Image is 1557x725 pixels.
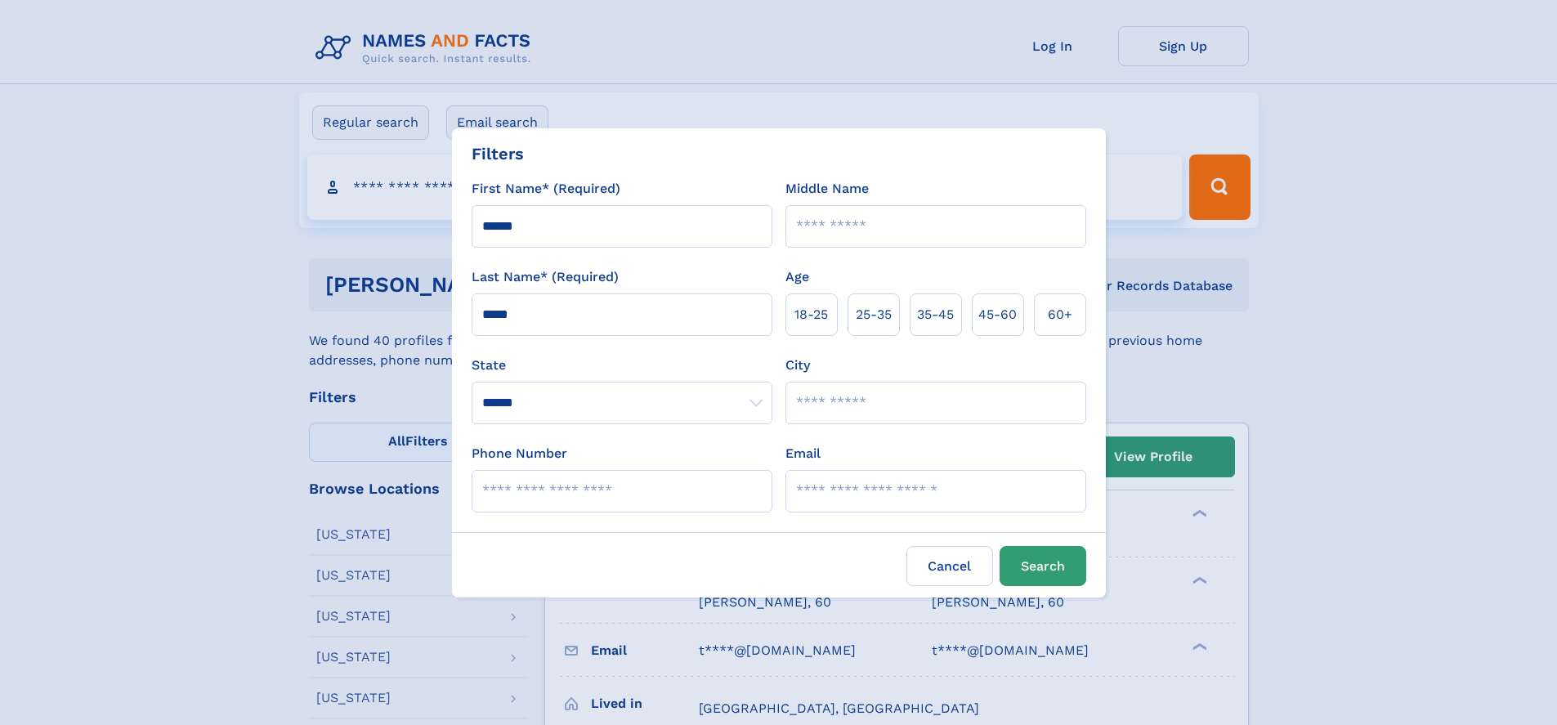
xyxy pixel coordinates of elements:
[785,444,821,463] label: Email
[472,267,619,287] label: Last Name* (Required)
[785,267,809,287] label: Age
[906,546,993,586] label: Cancel
[978,305,1017,324] span: 45‑60
[1000,546,1086,586] button: Search
[785,179,869,199] label: Middle Name
[472,141,524,166] div: Filters
[472,356,772,375] label: State
[794,305,828,324] span: 18‑25
[856,305,892,324] span: 25‑35
[472,179,620,199] label: First Name* (Required)
[1048,305,1072,324] span: 60+
[472,444,567,463] label: Phone Number
[785,356,810,375] label: City
[917,305,954,324] span: 35‑45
